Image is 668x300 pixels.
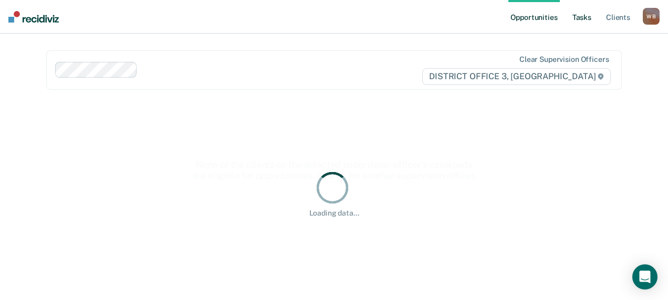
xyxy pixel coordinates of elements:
img: Recidiviz [8,11,59,23]
button: WB [643,8,660,25]
div: W B [643,8,660,25]
div: Open Intercom Messenger [632,264,657,290]
div: Clear supervision officers [519,55,609,64]
div: Loading data... [309,209,359,218]
span: DISTRICT OFFICE 3, [GEOGRAPHIC_DATA] [422,68,611,85]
